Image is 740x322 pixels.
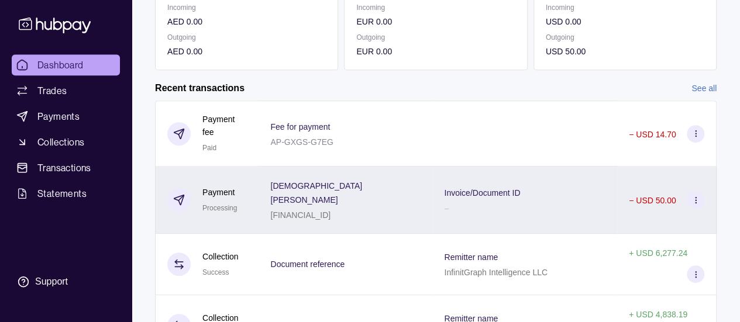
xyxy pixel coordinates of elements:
[546,45,704,58] p: USD 50.00
[202,186,237,199] p: Payment
[270,181,362,205] p: [DEMOGRAPHIC_DATA][PERSON_NAME]
[546,15,704,28] p: USD 0.00
[202,268,229,276] span: Success
[37,135,84,149] span: Collections
[444,203,449,213] p: –
[270,122,330,131] p: Fee for payment
[37,161,91,175] span: Transactions
[12,106,120,127] a: Payments
[356,15,515,28] p: EUR 0.00
[444,252,498,262] p: Remitter name
[202,113,247,139] p: Payment fee
[167,31,326,44] p: Outgoing
[37,109,80,123] span: Payments
[12,80,120,101] a: Trades
[356,1,515,14] p: Incoming
[270,259,345,269] p: Document reference
[12,131,120,153] a: Collections
[37,84,67,98] span: Trades
[356,31,515,44] p: Outgoing
[356,45,515,58] p: EUR 0.00
[629,196,676,205] p: − USD 50.00
[202,204,237,212] span: Processing
[167,1,326,14] p: Incoming
[546,1,704,14] p: Incoming
[37,58,84,72] span: Dashboard
[12,269,120,294] a: Support
[444,268,548,277] p: InfinitGraph Intelligence LLC
[546,31,704,44] p: Outgoing
[155,82,245,95] h2: Recent transactions
[35,275,68,288] div: Support
[270,137,333,147] p: AP-GXGS-G7EG
[12,157,120,178] a: Transactions
[629,130,676,139] p: − USD 14.70
[691,82,717,95] a: See all
[629,310,687,319] p: + USD 4,838.19
[444,188,520,198] p: Invoice/Document ID
[167,45,326,58] p: AED 0.00
[12,183,120,204] a: Statements
[202,250,238,263] p: Collection
[167,15,326,28] p: AED 0.00
[202,144,216,152] span: Paid
[270,210,331,220] p: [FINANCIAL_ID]
[629,248,687,258] p: + USD 6,277.24
[12,54,120,75] a: Dashboard
[37,186,87,200] span: Statements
